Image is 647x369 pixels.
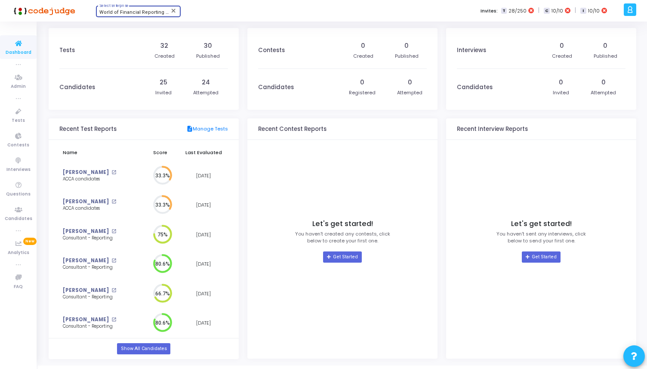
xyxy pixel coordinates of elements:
h3: Candidates [59,84,95,91]
mat-icon: Clear [170,7,177,14]
span: Interviews [6,166,31,174]
th: Name [59,144,142,161]
span: 10/10 [588,7,600,15]
mat-icon: description [186,125,193,133]
div: Published [594,53,617,60]
td: [DATE] [179,308,228,338]
h4: Let's get started! [511,220,572,228]
div: 25 [160,78,167,87]
div: Created [353,53,373,60]
a: [PERSON_NAME] [63,169,109,176]
span: New [23,238,37,245]
div: Created [154,53,175,60]
span: C [544,8,549,14]
span: World of Financial Reporting (1163) [99,9,179,15]
a: Get Started [323,251,361,263]
div: Published [196,53,220,60]
div: 24 [202,78,210,87]
span: Admin [11,83,26,90]
div: Created [552,53,572,60]
p: You haven’t created any contests, click below to create your first one. [295,230,390,245]
a: [PERSON_NAME] [63,198,109,205]
div: 0 [560,41,564,50]
div: 0 [601,78,606,87]
div: 0 [360,78,364,87]
mat-icon: open_in_new [111,229,116,234]
h3: Interviews [457,47,486,54]
a: Get Started [522,251,560,263]
div: Consultant - Reporting [63,235,129,242]
span: T [501,8,507,14]
span: Tests [12,117,25,124]
div: 32 [160,41,168,50]
label: Invites: [481,7,498,15]
span: | [575,6,576,15]
td: [DATE] [179,279,228,309]
h3: Recent Test Reports [59,126,117,133]
a: [PERSON_NAME] [63,228,109,235]
a: Show All Candidates [117,343,170,354]
mat-icon: open_in_new [111,199,116,204]
h3: Recent Contest Reports [258,126,327,133]
th: Last Evaluated [179,144,228,161]
td: [DATE] [179,220,228,250]
h3: Recent Interview Reports [457,126,528,133]
a: [PERSON_NAME] [63,316,109,323]
img: logo [11,2,75,19]
td: [DATE] [179,190,228,220]
td: [DATE] [179,249,228,279]
div: 0 [408,78,412,87]
mat-icon: open_in_new [111,317,116,322]
td: [DATE] [179,161,228,191]
span: | [538,6,539,15]
div: Invited [155,89,172,96]
div: Invited [553,89,569,96]
p: You haven’t sent any interviews, click below to send your first one. [496,230,586,245]
h3: Candidates [258,84,294,91]
span: I [580,8,586,14]
div: Attempted [397,89,422,96]
span: Dashboard [6,49,31,56]
h3: Tests [59,47,75,54]
div: 30 [204,41,212,50]
div: Registered [349,89,376,96]
span: Questions [6,191,31,198]
mat-icon: open_in_new [111,288,116,293]
mat-icon: open_in_new [111,258,116,263]
div: Consultant - Reporting [63,323,129,330]
h4: Let's get started! [312,220,373,228]
span: Analytics [8,249,29,257]
div: 0 [404,41,409,50]
span: 28/250 [508,7,527,15]
div: 0 [559,78,563,87]
div: 0 [603,41,607,50]
span: 10/10 [551,7,563,15]
th: Score [142,144,179,161]
span: FAQ [14,283,23,291]
a: [PERSON_NAME] [63,257,109,264]
div: Consultant - Reporting [63,294,129,301]
a: [PERSON_NAME] [63,287,109,294]
h3: Candidates [457,84,493,91]
div: Consultant - Reporting [63,264,129,271]
h3: Contests [258,47,285,54]
div: Attempted [591,89,616,96]
span: Candidates [5,215,32,223]
span: Contests [7,142,29,149]
mat-icon: open_in_new [111,170,116,175]
div: Attempted [193,89,219,96]
div: 0 [361,41,365,50]
div: ACCA candidates [63,205,129,212]
div: ACCA candidates [63,176,129,183]
div: Published [395,53,419,60]
a: Manage Tests [186,125,228,133]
